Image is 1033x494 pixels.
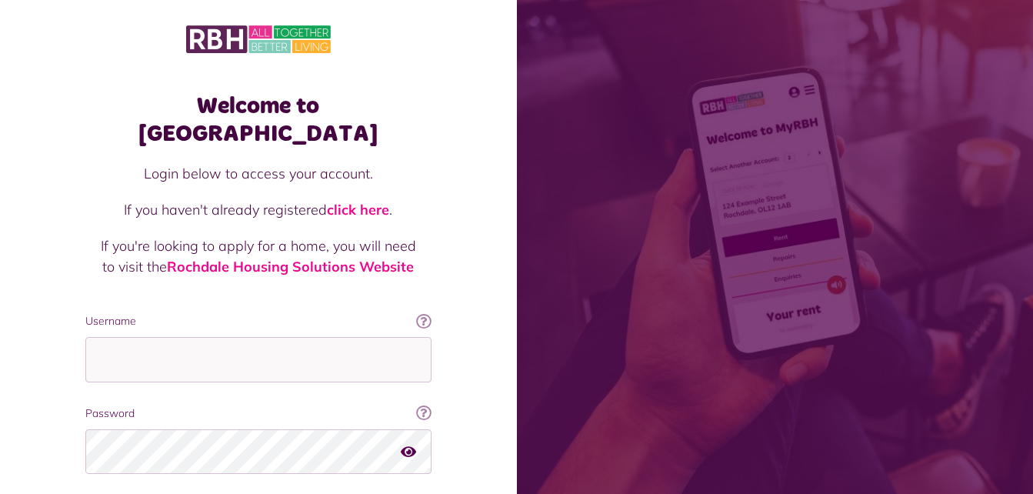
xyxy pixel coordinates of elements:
h1: Welcome to [GEOGRAPHIC_DATA] [85,92,432,148]
a: click here [327,201,389,219]
p: If you're looking to apply for a home, you will need to visit the [101,235,416,277]
p: If you haven't already registered . [101,199,416,220]
p: Login below to access your account. [101,163,416,184]
img: MyRBH [186,23,331,55]
label: Username [85,313,432,329]
label: Password [85,406,432,422]
a: Rochdale Housing Solutions Website [167,258,414,275]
